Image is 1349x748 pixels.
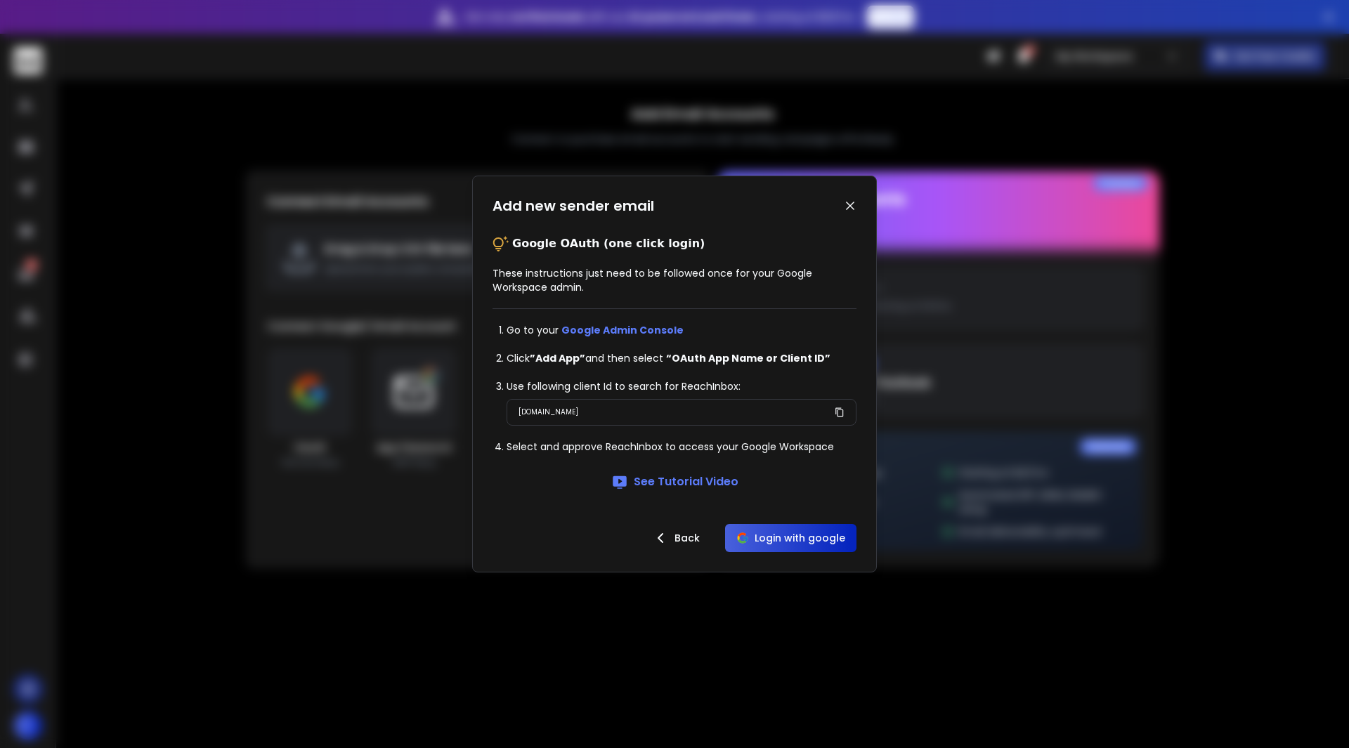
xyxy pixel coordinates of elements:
a: See Tutorial Video [611,473,738,490]
p: These instructions just need to be followed once for your Google Workspace admin. [493,266,856,294]
button: Back [641,524,711,552]
img: tips [493,235,509,252]
strong: “OAuth App Name or Client ID” [666,351,830,365]
a: Google Admin Console [561,323,684,337]
strong: ”Add App” [530,351,585,365]
li: Use following client Id to search for ReachInbox: [507,379,856,393]
button: Login with google [725,524,856,552]
li: Go to your [507,323,856,337]
li: Click and then select [507,351,856,365]
p: Google OAuth (one click login) [512,235,705,252]
p: [DOMAIN_NAME] [519,405,578,419]
li: Select and approve ReachInbox to access your Google Workspace [507,440,856,454]
h1: Add new sender email [493,196,654,216]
